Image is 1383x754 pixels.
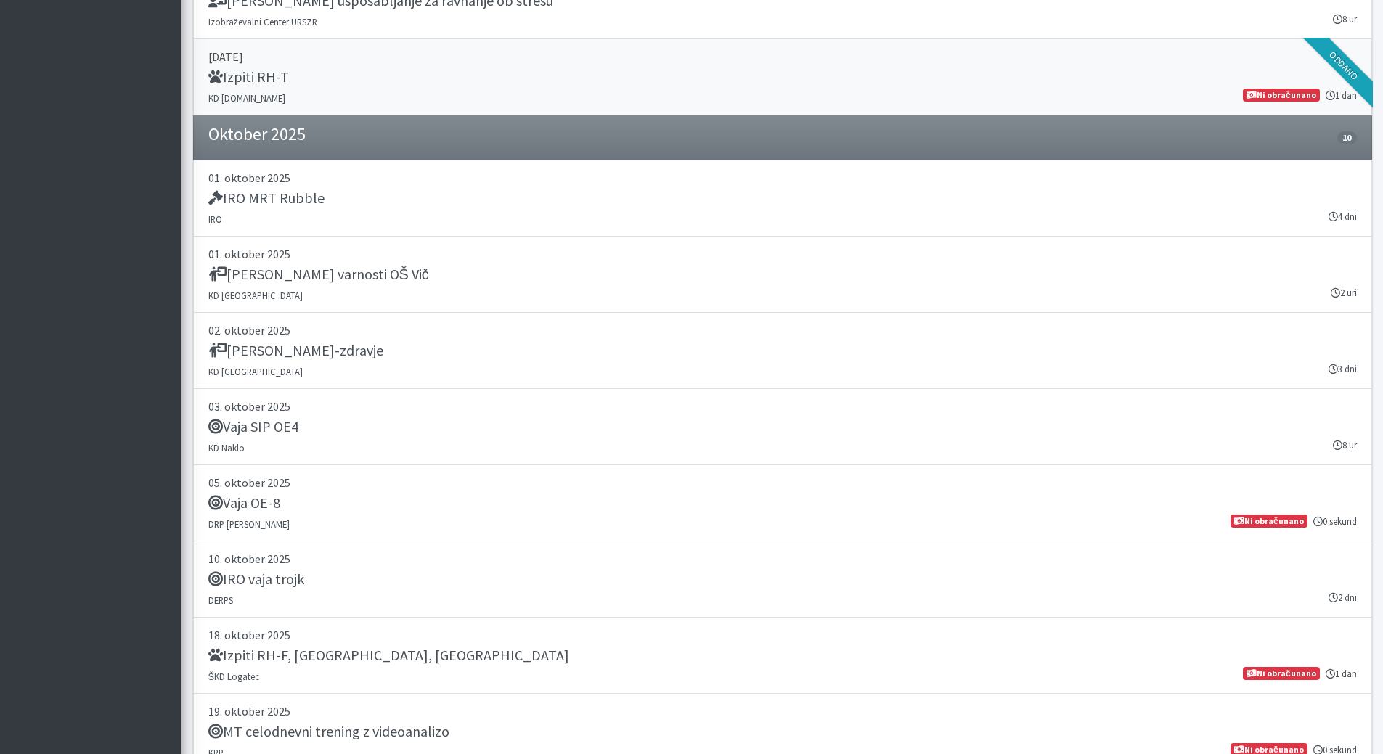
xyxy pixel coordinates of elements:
h5: Izpiti RH-F, [GEOGRAPHIC_DATA], [GEOGRAPHIC_DATA] [208,647,569,664]
p: 01. oktober 2025 [208,245,1357,263]
a: 10. oktober 2025 IRO vaja trojk DERPS 2 dni [193,541,1372,618]
h5: [PERSON_NAME]-zdravje [208,342,383,359]
h5: Vaja SIP OE4 [208,418,298,435]
small: KD [GEOGRAPHIC_DATA] [208,290,303,301]
small: KD [DOMAIN_NAME] [208,92,285,104]
small: KD [GEOGRAPHIC_DATA] [208,366,303,377]
span: Ni obračunano [1243,667,1319,680]
small: 4 dni [1329,210,1357,224]
small: DERPS [208,594,233,606]
p: 18. oktober 2025 [208,626,1357,644]
small: 8 ur [1333,12,1357,26]
a: 05. oktober 2025 Vaja OE-8 DRP [PERSON_NAME] 0 sekund Ni obračunano [193,465,1372,541]
p: 05. oktober 2025 [208,474,1357,491]
small: IRO [208,213,222,225]
a: [DATE] Izpiti RH-T KD [DOMAIN_NAME] 1 dan Ni obračunano Oddano [193,39,1372,115]
small: DRP [PERSON_NAME] [208,518,290,530]
p: 10. oktober 2025 [208,550,1357,567]
small: ŠKD Logatec [208,671,260,682]
a: 01. oktober 2025 IRO MRT Rubble IRO 4 dni [193,160,1372,237]
small: KD Naklo [208,442,245,454]
span: Ni obračunano [1231,515,1307,528]
small: Izobraževalni Center URSZR [208,16,317,28]
a: 18. oktober 2025 Izpiti RH-F, [GEOGRAPHIC_DATA], [GEOGRAPHIC_DATA] ŠKD Logatec 1 dan Ni obračunano [193,618,1372,694]
span: 10 [1337,131,1356,144]
small: 8 ur [1333,438,1357,452]
small: 3 dni [1329,362,1357,376]
h5: [PERSON_NAME] varnosti OŠ Vič [208,266,429,283]
h5: IRO vaja trojk [208,570,304,588]
p: 19. oktober 2025 [208,702,1357,720]
small: 2 dni [1329,591,1357,605]
small: 0 sekund [1313,515,1357,528]
a: 01. oktober 2025 [PERSON_NAME] varnosti OŠ Vič KD [GEOGRAPHIC_DATA] 2 uri [193,237,1372,313]
small: 2 uri [1331,286,1357,300]
p: 01. oktober 2025 [208,169,1357,187]
h5: Vaja OE-8 [208,494,280,512]
span: Ni obračunano [1243,89,1319,102]
h5: Izpiti RH-T [208,68,289,86]
small: 1 dan [1326,667,1357,681]
a: 03. oktober 2025 Vaja SIP OE4 KD Naklo 8 ur [193,389,1372,465]
p: 02. oktober 2025 [208,321,1357,339]
p: [DATE] [208,48,1357,65]
h4: Oktober 2025 [208,124,306,145]
p: 03. oktober 2025 [208,398,1357,415]
a: 02. oktober 2025 [PERSON_NAME]-zdravje KD [GEOGRAPHIC_DATA] 3 dni [193,313,1372,389]
h5: IRO MRT Rubble [208,189,325,207]
h5: MT celodnevni trening z videoanalizo [208,723,449,740]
